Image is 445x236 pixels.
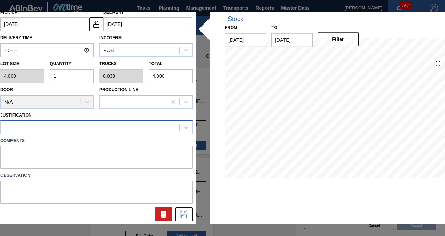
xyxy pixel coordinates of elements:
[0,17,89,31] input: mm/dd/yyyy
[0,87,13,92] label: Door
[89,17,103,31] button: locked
[0,59,44,69] label: Lot size
[0,112,32,117] label: Justification
[0,9,17,14] label: Pick up
[0,33,94,43] label: Delivery Time
[271,33,312,47] input: mm/dd/yyyy
[225,33,266,47] input: mm/dd/yyyy
[175,207,193,221] div: Save Suggestion
[103,9,124,14] label: Delivery
[271,25,277,30] label: to
[0,171,193,181] label: Observation
[99,87,138,92] label: Production Line
[0,136,193,146] label: Comments
[155,207,172,221] div: Delete Suggestion
[225,25,237,30] label: From
[149,61,163,66] label: Total
[228,15,243,23] div: Stock
[99,61,117,66] label: Trucks
[99,35,122,40] label: Incoterm
[103,17,192,31] input: mm/dd/yyyy
[103,47,114,53] div: FOB
[318,32,359,46] button: Filter
[92,20,100,28] img: locked
[50,61,71,66] label: Quantity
